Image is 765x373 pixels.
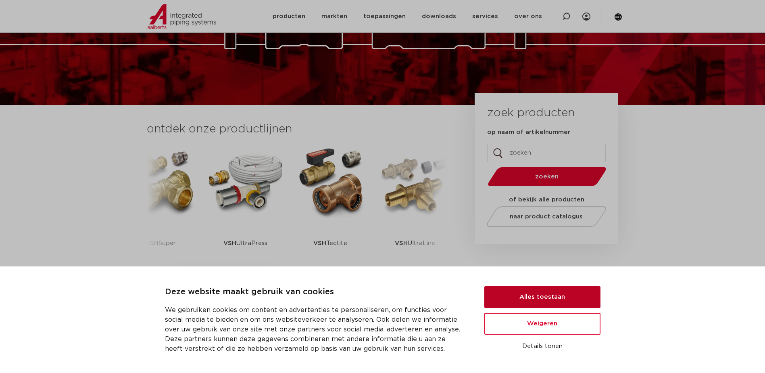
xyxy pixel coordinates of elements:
span: zoeken [509,174,586,180]
p: Deze website maakt gebruik van cookies [165,286,465,299]
p: Tectite [313,218,347,268]
strong: of bekijk alle producten [509,197,584,203]
strong: VSH [146,240,158,246]
p: UltraLine [395,218,435,268]
strong: VSH [313,240,326,246]
button: Alles toestaan [484,286,600,308]
button: zoeken [484,166,609,187]
a: VSHUltraLine [379,145,451,268]
h3: zoek producten [487,105,575,121]
button: Details tonen [484,339,600,353]
strong: VSH [223,240,236,246]
span: naar product catalogus [510,214,583,220]
h3: ontdek onze productlijnen [147,121,448,137]
a: VSHUltraPress [209,145,282,268]
input: zoeken [487,144,606,162]
a: VSHTectite [294,145,367,268]
label: op naam of artikelnummer [487,128,570,136]
a: naar product catalogus [484,206,608,227]
p: We gebruiken cookies om content en advertenties te personaliseren, om functies voor social media ... [165,305,465,354]
button: Weigeren [484,313,600,335]
p: Super [146,218,176,268]
a: VSHSuper [125,145,197,268]
strong: VSH [395,240,408,246]
p: UltraPress [223,218,267,268]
